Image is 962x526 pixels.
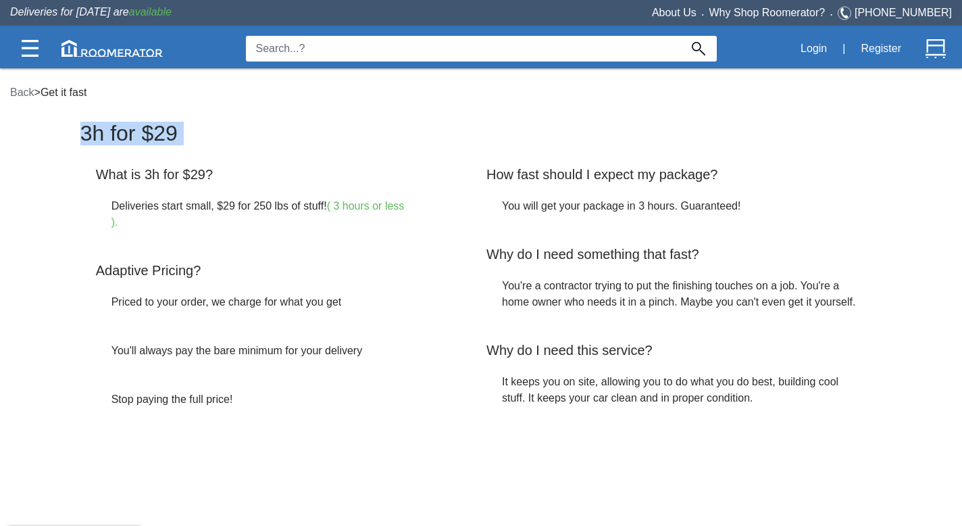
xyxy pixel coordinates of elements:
[61,40,163,57] img: roomerator-logo.svg
[709,7,826,18] a: Why Shop Roomerator?
[492,374,871,439] div: It keeps you on site, allowing you to do what you do best, building cool stuff. It keeps your car...
[855,7,952,18] a: [PHONE_NUMBER]
[10,85,86,101] ul: >
[129,6,172,18] span: available
[481,343,871,368] h5: Why do I need this service?
[692,42,705,55] img: Search_Icon.svg
[697,11,709,18] span: •
[101,198,416,263] div: Deliveries start small, $29 for 250 lbs of stuff!
[91,167,416,193] h5: What is 3h for $29?
[10,87,34,98] a: Back
[481,247,871,272] h5: Why do I need something that fast?
[492,198,871,247] div: You will get your package in 3 hours. Guaranteed!
[41,87,86,98] a: Get it fast
[101,343,416,391] div: You'll always pay the bare minimum for your delivery
[101,294,416,343] div: Priced to your order, we charge for what you get
[825,11,838,18] span: •
[91,263,416,289] h5: Adaptive Pricing?
[853,34,909,63] button: Register
[652,7,697,18] a: About Us
[926,39,946,59] img: Cart.svg
[101,391,416,440] div: Stop paying the full price!
[22,40,39,57] img: Categories.svg
[246,36,680,62] input: Search...?
[838,5,855,22] img: Telephone.svg
[481,167,871,193] h5: How fast should I expect my package?
[80,122,882,162] h2: 3h for $29
[492,278,871,343] div: You're a contractor trying to put the finishing touches on a job. You're a home owner who needs i...
[793,34,834,63] button: Login
[10,6,172,18] span: Deliveries for [DATE] are
[834,34,853,64] div: |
